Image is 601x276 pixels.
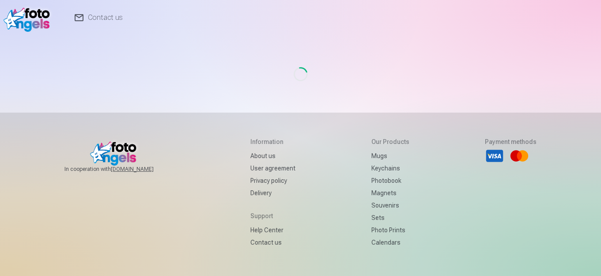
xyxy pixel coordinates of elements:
[250,212,295,220] h5: Support
[371,199,409,212] a: Souvenirs
[250,137,295,146] h5: Information
[485,146,504,166] li: Visa
[510,146,529,166] li: Mastercard
[371,236,409,249] a: Calendars
[250,174,295,187] a: Privacy policy
[64,166,175,173] span: In cooperation with
[371,212,409,224] a: Sets
[485,137,537,146] h5: Payment methods
[250,224,295,236] a: Help Center
[250,187,295,199] a: Delivery
[250,236,295,249] a: Contact us
[250,162,295,174] a: User agreement
[371,224,409,236] a: Photo prints
[371,150,409,162] a: Mugs
[250,150,295,162] a: About us
[371,174,409,187] a: Photobook
[4,4,54,32] img: /v1
[371,187,409,199] a: Magnets
[111,166,175,173] a: [DOMAIN_NAME]
[371,162,409,174] a: Keychains
[371,137,409,146] h5: Our products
